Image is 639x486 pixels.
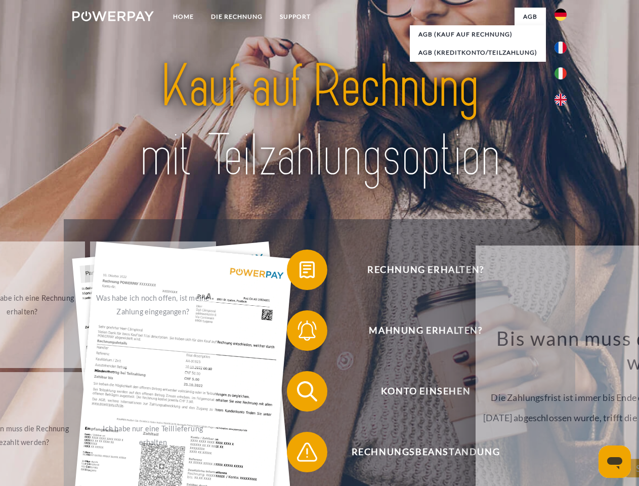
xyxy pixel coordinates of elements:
img: de [555,9,567,21]
a: AGB (Kreditkonto/Teilzahlung) [410,44,546,62]
img: fr [555,42,567,54]
img: logo-powerpay-white.svg [72,11,154,21]
span: Konto einsehen [302,371,549,412]
img: qb_search.svg [294,379,320,404]
img: en [555,94,567,106]
span: Rechnungsbeanstandung [302,432,549,472]
img: title-powerpay_de.svg [97,49,542,194]
button: Konto einsehen [287,371,550,412]
a: SUPPORT [271,8,319,26]
a: agb [515,8,546,26]
a: AGB (Kauf auf Rechnung) [410,25,546,44]
iframe: Schaltfläche zum Öffnen des Messaging-Fensters [599,445,631,478]
img: it [555,67,567,79]
button: Rechnungsbeanstandung [287,432,550,472]
div: Was habe ich noch offen, ist meine Zahlung eingegangen? [96,291,210,318]
a: Was habe ich noch offen, ist meine Zahlung eingegangen? [90,241,216,368]
div: Ich habe nur eine Teillieferung erhalten [96,422,210,449]
img: qb_warning.svg [294,439,320,465]
a: DIE RECHNUNG [202,8,271,26]
a: Home [164,8,202,26]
